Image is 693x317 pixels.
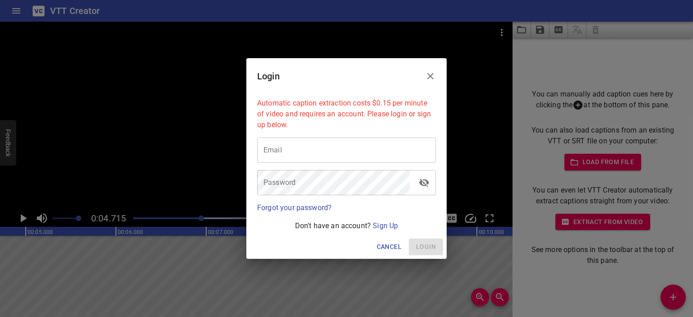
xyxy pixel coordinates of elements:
[257,203,332,212] a: Forgot your password?
[377,241,402,253] span: Cancel
[257,98,436,130] p: Automatic caption extraction costs $0.15 per minute of video and requires an account. Please logi...
[413,172,435,193] button: toggle password visibility
[373,221,398,230] a: Sign Up
[257,69,280,83] h6: Login
[257,221,436,231] p: Don't have an account?
[409,239,443,255] span: Please enter your email and password above.
[373,239,405,255] button: Cancel
[420,65,441,87] button: Close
